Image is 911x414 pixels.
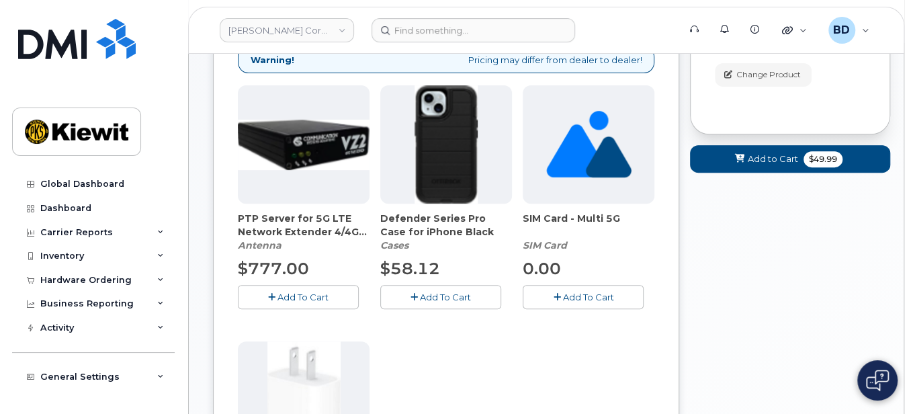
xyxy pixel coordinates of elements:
[380,212,512,239] span: Defender Series Pro Case for iPhone Black
[380,285,501,308] button: Add To Cart
[523,212,654,252] div: SIM Card - Multi 5G
[804,151,842,167] span: $49.99
[238,259,309,278] span: $777.00
[523,239,567,251] em: SIM Card
[866,370,889,391] img: Open chat
[238,212,370,239] span: PTP Server for 5G LTE Network Extender 4/4G LTE Network Extender 3
[562,292,613,302] span: Add To Cart
[238,46,654,74] div: Pricing may differ from dealer to dealer!
[277,292,329,302] span: Add To Cart
[736,69,800,81] span: Change Product
[238,212,370,252] div: PTP Server for 5G LTE Network Extender 4/4G LTE Network Extender 3
[748,153,798,165] span: Add to Cart
[523,212,654,239] span: SIM Card - Multi 5G
[372,18,575,42] input: Find something...
[415,85,478,204] img: defenderiphone14.png
[773,17,816,44] div: Quicklinks
[690,145,890,173] button: Add to Cart $49.99
[238,239,281,251] em: Antenna
[380,212,512,252] div: Defender Series Pro Case for iPhone Black
[833,22,850,38] span: BD
[251,54,294,67] strong: Warning!
[546,85,632,204] img: no_image_found-2caef05468ed5679b831cfe6fc140e25e0c280774317ffc20a367ab7fd17291e.png
[380,259,440,278] span: $58.12
[523,285,644,308] button: Add To Cart
[380,239,408,251] em: Cases
[819,17,879,44] div: Barbara Dye
[523,259,561,278] span: 0.00
[715,63,812,87] button: Change Product
[420,292,471,302] span: Add To Cart
[238,285,359,308] button: Add To Cart
[220,18,354,42] a: Kiewit Corporation
[238,120,370,170] img: Casa_Sysem.png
